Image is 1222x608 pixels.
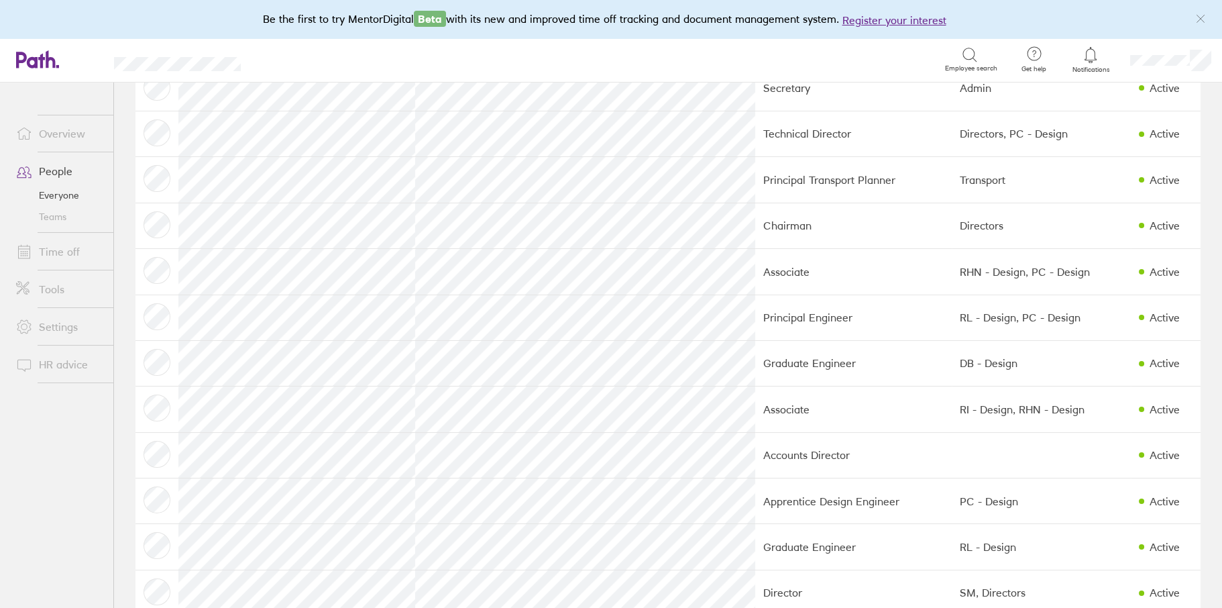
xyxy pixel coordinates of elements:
div: Active [1150,587,1180,599]
td: PC - Design [952,478,1131,524]
div: Active [1150,403,1180,415]
td: Directors [952,203,1131,248]
td: Chairman [755,203,952,248]
a: Everyone [5,185,113,206]
div: Active [1150,541,1180,553]
td: Technical Director [755,111,952,156]
a: Tools [5,276,113,303]
span: Employee search [945,64,997,72]
div: Active [1150,82,1180,94]
td: Accounts Director [755,432,952,478]
div: Search [277,53,311,65]
a: People [5,158,113,185]
a: HR advice [5,351,113,378]
td: DB - Design [952,340,1131,386]
td: Principal Transport Planner [755,157,952,203]
button: Register your interest [842,12,946,28]
div: Active [1150,449,1180,461]
td: Associate [755,387,952,432]
td: RL - Design, PC - Design [952,295,1131,340]
div: Active [1150,266,1180,278]
span: Beta [414,11,446,27]
div: Active [1150,174,1180,186]
a: Time off [5,238,113,265]
td: Secretary [755,65,952,111]
a: Settings [5,313,113,340]
td: Graduate Engineer [755,524,952,570]
div: Active [1150,128,1180,140]
td: Admin [952,65,1131,111]
td: RI - Design, RHN - Design [952,387,1131,432]
td: Apprentice Design Engineer [755,478,952,524]
td: Principal Engineer [755,295,952,340]
a: Teams [5,206,113,227]
span: Get help [1012,65,1056,73]
span: Notifications [1069,66,1113,74]
div: Active [1150,357,1180,369]
div: Active [1150,219,1180,232]
a: Overview [5,120,113,147]
div: Be the first to try MentorDigital with its new and improved time off tracking and document manage... [263,11,960,28]
td: Transport [952,157,1131,203]
td: RHN - Design, PC - Design [952,249,1131,295]
td: Graduate Engineer [755,340,952,386]
td: Associate [755,249,952,295]
div: Active [1150,311,1180,323]
td: Directors, PC - Design [952,111,1131,156]
a: Notifications [1069,46,1113,74]
td: RL - Design [952,524,1131,570]
div: Active [1150,495,1180,507]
